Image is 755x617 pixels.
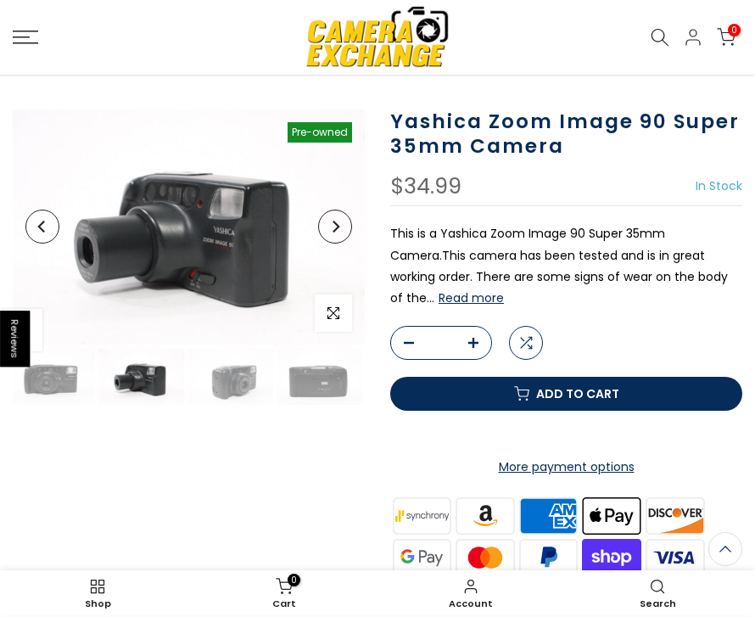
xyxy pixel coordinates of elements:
button: Read more [439,290,504,306]
img: paypal [517,536,580,578]
img: Yashica Zoom Image 90 Super 35mm Camera 35mm Film Cameras - 35mm Point and Shoot Cameras Yashica ... [277,349,362,406]
span: Add to cart [536,388,619,400]
a: 0 Cart [191,575,377,613]
a: Account [377,575,564,613]
span: 0 [728,24,741,36]
img: apple pay [580,495,644,536]
div: $34.99 [390,176,461,198]
img: Yashica Zoom Image 90 Super 35mm Camera 35mm Film Cameras - 35mm Point and Shoot Cameras Yashica ... [99,349,184,406]
span: 0 [288,574,300,586]
a: 0 [717,28,735,47]
a: Search [564,575,751,613]
img: google pay [390,536,454,578]
img: shopify pay [580,536,644,578]
button: Previous [25,210,59,244]
h1: Yashica Zoom Image 90 Super 35mm Camera [390,109,742,159]
img: discover [644,495,707,536]
img: Yashica Zoom Image 90 Super 35mm Camera 35mm Film Cameras - 35mm Point and Shoot Cameras Yashica ... [10,349,95,406]
button: Add to cart [390,377,742,411]
img: master [454,536,517,578]
button: Next [318,210,352,244]
span: Search [573,599,742,609]
a: Shop [4,575,191,613]
span: In Stock [696,177,742,194]
img: Yashica Zoom Image 90 Super 35mm Camera 35mm Film Cameras - 35mm Point and Shoot Cameras Yashica ... [188,349,273,406]
a: More payment options [390,457,742,478]
span: Account [386,599,556,609]
p: This is a Yashica Zoom Image 90 Super 35mm Camera.This camera has been tested and is in great wor... [390,223,742,309]
img: Yashica Zoom Image 90 Super 35mm Camera 35mm Film Cameras - 35mm Point and Shoot Cameras Yashica ... [13,109,365,345]
img: visa [644,536,707,578]
img: synchrony [390,495,454,536]
span: Cart [199,599,369,609]
span: Shop [13,599,182,609]
img: amazon payments [454,495,517,536]
img: american express [517,495,580,536]
a: Back to the top [708,532,742,566]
